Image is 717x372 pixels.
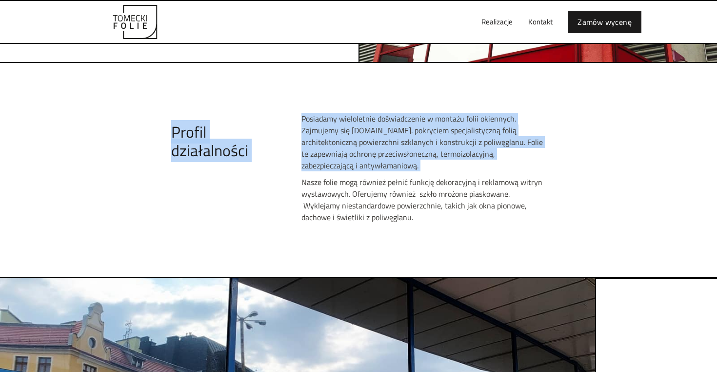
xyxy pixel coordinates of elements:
[301,113,546,171] p: Posiadamy wieloletnie doświadczenie w montażu folii okiennych. Zajmujemy się [DOMAIN_NAME]. pokry...
[568,11,641,33] a: Zamów wycenę
[520,6,560,38] a: Kontakt
[474,6,520,38] a: Realizacje
[301,176,546,223] p: Nasze folie mogą również pełnić funkcję dekoracyjną i reklamową witryn wystawowych. Oferujemy rów...
[171,123,279,160] h3: Profil działalności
